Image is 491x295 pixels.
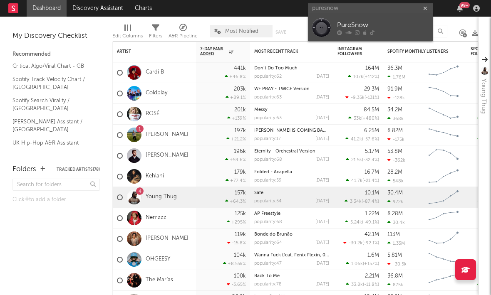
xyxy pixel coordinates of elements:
svg: Chart title [425,229,462,249]
div: +89.1 % [226,95,246,100]
div: 28.2M [387,170,402,175]
div: 6.25M [364,128,379,133]
div: 5.17M [365,149,379,154]
div: 164M [365,66,379,71]
div: [DATE] [315,95,329,100]
button: 99+ [457,5,463,12]
div: JESUS IS COMING BACK SOON [254,128,329,133]
a: [PERSON_NAME] [146,152,188,159]
span: -49.1 % [363,220,378,225]
div: 972k [387,199,403,204]
a: Wanna Fuck (feat. Fenix Flexin, 03 Greedo, [PERSON_NAME] [PERSON_NAME], & [PERSON_NAME].frfr) [254,253,474,258]
div: -362k [387,157,405,163]
span: -11.8 % [364,283,378,287]
div: 8.82M [387,128,403,133]
div: 34.2M [387,107,402,113]
div: 8.28M [387,211,403,216]
div: popularity: 68 [254,220,282,224]
div: A&R Pipeline [169,21,198,45]
div: [DATE] [315,116,329,120]
div: 29.3M [364,86,379,92]
span: -32.4 % [363,158,378,162]
button: Save [275,30,286,34]
div: Folded - Acapella [254,170,329,175]
input: Search for artists [308,3,433,14]
div: popularity: 64 [254,241,282,245]
a: Safe [254,191,263,195]
div: +139 % [227,116,246,121]
div: 1.76M [387,74,405,80]
div: popularity: 63 [254,95,282,100]
span: 41.7k [351,179,362,183]
svg: Chart title [425,166,462,187]
div: 36.3M [387,66,402,71]
a: Spotify Track Velocity Chart / [GEOGRAPHIC_DATA] [12,75,92,92]
div: Don’t Do Too Much [254,66,329,71]
div: popularity: 62 [254,74,282,79]
span: 41.2k [351,137,362,142]
div: 100k [234,273,246,279]
span: 33k [354,116,361,121]
div: popularity: 59 [254,178,282,183]
div: ( ) [343,240,379,246]
div: +46.8 % [225,74,246,79]
div: popularity: 68 [254,157,282,162]
div: 5.81M [387,253,402,258]
svg: Chart title [425,270,462,291]
a: Kehlani [146,173,164,180]
div: popularity: 54 [254,199,282,204]
div: [DATE] [315,157,329,162]
div: 30.4k [387,220,405,225]
div: popularity: 63 [254,116,282,120]
div: Messy [254,108,329,112]
svg: Chart title [425,208,462,229]
div: Young Thug [479,79,489,114]
div: ( ) [345,95,379,100]
div: 197k [234,128,246,133]
span: +480 % [362,116,378,121]
div: popularity: 47 [254,261,282,266]
div: [DATE] [315,241,329,245]
div: Spotify Monthly Listeners [387,49,450,54]
span: 3.34k [350,199,362,204]
div: Safe [254,191,329,195]
span: -131 % [366,96,378,100]
div: [DATE] [315,137,329,141]
span: 21.5k [351,158,362,162]
div: 1.6M [367,253,379,258]
div: 30.4M [387,190,403,196]
div: 10.1M [365,190,379,196]
div: AP Freestyle [254,211,329,216]
div: PureSnow [337,20,429,30]
div: 42.1M [365,232,379,237]
div: ( ) [346,261,379,266]
div: 99 + [459,2,470,8]
span: -9.35k [351,96,365,100]
a: [PERSON_NAME] [146,131,188,138]
div: 113M [387,232,400,237]
div: 875k [387,282,403,288]
div: WE PRAY - TWICE Version [254,87,329,91]
div: [DATE] [315,199,329,204]
div: 196k [234,149,246,154]
div: 157k [235,190,246,196]
div: Most Recent Track [254,49,317,54]
svg: Chart title [425,104,462,125]
div: [DATE] [315,282,329,287]
div: -30.5k [387,261,407,267]
span: 1.06k [351,262,363,266]
div: [DATE] [315,178,329,183]
div: Filters [149,31,162,41]
a: UK Hip-Hop A&R Assistant [12,138,92,147]
div: A&R Pipeline [169,31,198,41]
div: Edit Columns [112,31,143,41]
a: Young Thug [146,194,177,201]
div: +8.55k % [223,261,246,266]
a: [PERSON_NAME] [146,235,188,242]
div: Bonde do Brunão [254,232,329,237]
div: [DATE] [315,74,329,79]
div: ( ) [348,116,379,121]
div: 16.7M [365,170,379,175]
span: 107k [353,75,363,79]
div: 1.35M [387,241,405,246]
